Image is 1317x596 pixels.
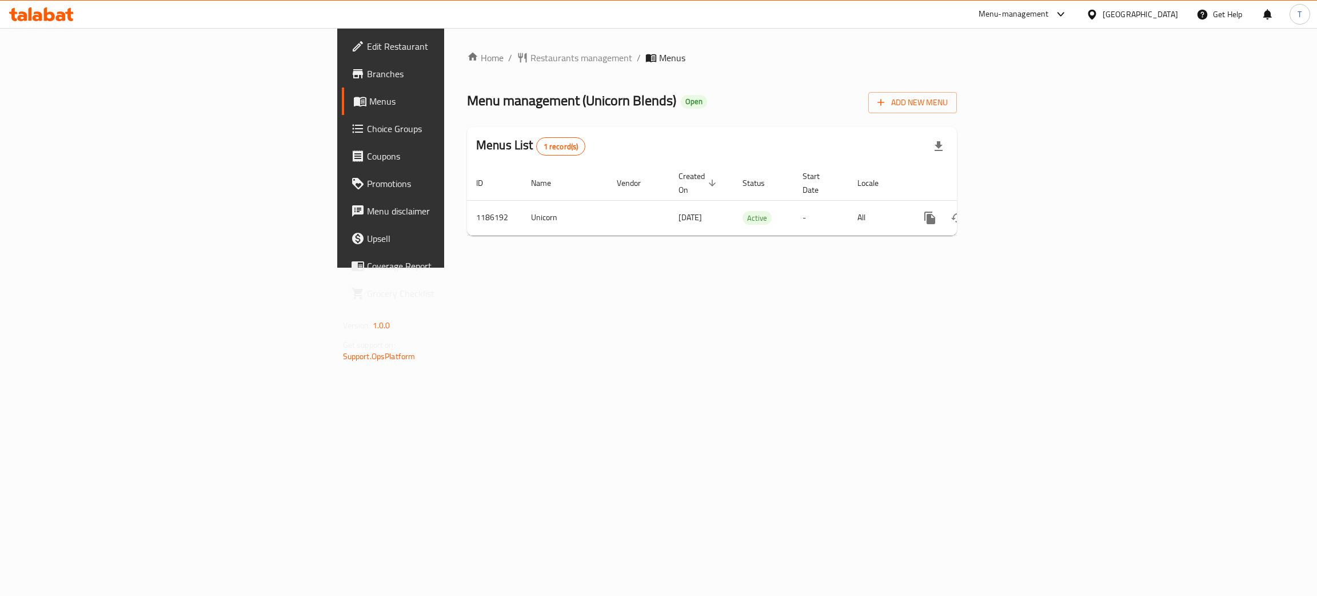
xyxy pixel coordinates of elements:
span: Restaurants management [530,51,632,65]
span: Coverage Report [367,259,548,273]
span: Vendor [617,176,656,190]
a: Edit Restaurant [342,33,557,60]
div: [GEOGRAPHIC_DATA] [1103,8,1178,21]
span: Coupons [367,149,548,163]
span: ID [476,176,498,190]
span: Edit Restaurant [367,39,548,53]
span: Branches [367,67,548,81]
span: [DATE] [679,210,702,225]
span: Menu management ( Unicorn Blends ) [467,88,676,113]
div: Total records count [536,137,586,156]
a: Support.OpsPlatform [343,349,416,364]
span: Version: [343,318,371,333]
span: Active [743,212,772,225]
td: - [793,200,848,235]
span: Start Date [803,169,835,197]
span: Choice Groups [367,122,548,136]
th: Actions [907,166,1035,201]
li: / [637,51,641,65]
span: Name [531,176,566,190]
span: T [1298,8,1302,21]
span: Get support on: [343,337,396,352]
span: Locale [857,176,893,190]
span: Status [743,176,780,190]
span: Promotions [367,177,548,190]
h2: Menus List [476,137,585,156]
a: Menu disclaimer [342,197,557,225]
button: Change Status [944,204,971,232]
span: Add New Menu [877,96,948,110]
div: Open [681,95,707,109]
span: 1 record(s) [537,141,585,152]
div: Export file [925,133,952,160]
span: 1.0.0 [373,318,390,333]
nav: breadcrumb [467,51,957,65]
div: Active [743,211,772,225]
a: Choice Groups [342,115,557,142]
button: more [916,204,944,232]
a: Grocery Checklist [342,280,557,307]
span: Menu disclaimer [367,204,548,218]
span: Upsell [367,232,548,245]
button: Add New Menu [868,92,957,113]
td: All [848,200,907,235]
span: Created On [679,169,720,197]
td: Unicorn [522,200,608,235]
a: Upsell [342,225,557,252]
span: Menus [369,94,548,108]
a: Menus [342,88,557,115]
span: Grocery Checklist [367,287,548,300]
a: Coupons [342,142,557,170]
a: Coverage Report [342,252,557,280]
a: Branches [342,60,557,88]
span: Open [681,97,707,106]
a: Restaurants management [517,51,632,65]
span: Menus [659,51,685,65]
a: Promotions [342,170,557,197]
table: enhanced table [467,166,1035,236]
div: Menu-management [979,7,1049,21]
